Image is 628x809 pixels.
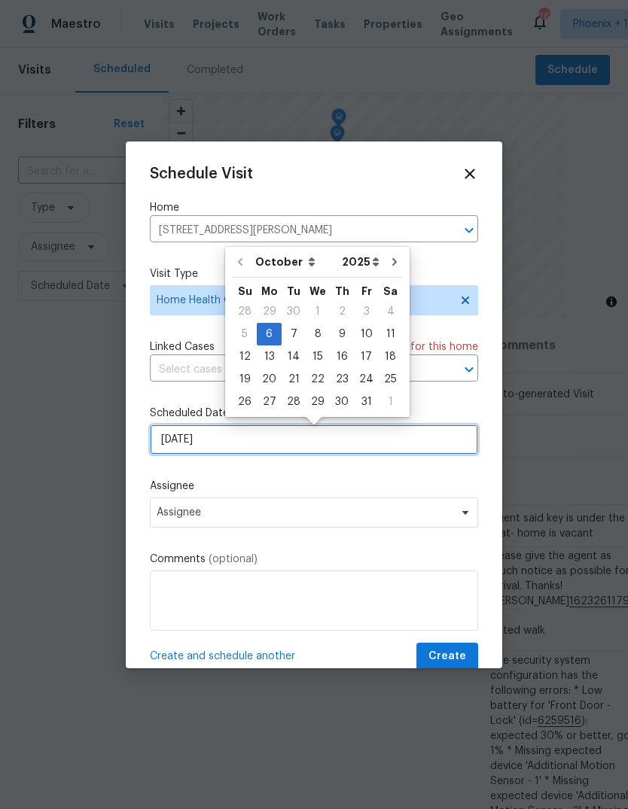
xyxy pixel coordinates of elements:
[257,324,282,345] div: 6
[257,300,282,323] div: Mon Sep 29 2025
[379,300,402,323] div: Sat Oct 04 2025
[354,301,379,322] div: 3
[306,300,330,323] div: Wed Oct 01 2025
[306,323,330,345] div: Wed Oct 08 2025
[233,391,257,413] div: Sun Oct 26 2025
[330,324,354,345] div: 9
[282,345,306,368] div: Tue Oct 14 2025
[252,251,338,273] select: Month
[379,368,402,391] div: Sat Oct 25 2025
[233,323,257,345] div: Sun Oct 05 2025
[379,324,402,345] div: 11
[261,286,278,297] abbr: Monday
[335,286,349,297] abbr: Thursday
[257,323,282,345] div: Mon Oct 06 2025
[354,391,379,413] div: Fri Oct 31 2025
[282,346,306,367] div: 14
[282,301,306,322] div: 30
[330,368,354,391] div: Thu Oct 23 2025
[157,293,450,308] span: Home Health Checkup
[330,391,354,412] div: 30
[282,324,306,345] div: 7
[238,286,252,297] abbr: Sunday
[330,323,354,345] div: Thu Oct 09 2025
[383,286,398,297] abbr: Saturday
[233,301,257,322] div: 28
[306,324,330,345] div: 8
[416,643,478,671] button: Create
[330,301,354,322] div: 2
[257,391,282,413] div: Mon Oct 27 2025
[354,300,379,323] div: Fri Oct 03 2025
[338,251,383,273] select: Year
[428,647,466,666] span: Create
[330,369,354,390] div: 23
[150,479,478,494] label: Assignee
[257,345,282,368] div: Mon Oct 13 2025
[233,369,257,390] div: 19
[306,391,330,412] div: 29
[150,166,253,181] span: Schedule Visit
[354,324,379,345] div: 10
[150,219,436,242] input: Enter in an address
[209,554,258,564] span: (optional)
[309,286,326,297] abbr: Wednesday
[233,300,257,323] div: Sun Sep 28 2025
[229,247,252,277] button: Go to previous month
[306,369,330,390] div: 22
[257,391,282,412] div: 27
[330,346,354,367] div: 16
[282,391,306,413] div: Tue Oct 28 2025
[150,406,478,421] label: Scheduled Date
[379,391,402,413] div: Sat Nov 01 2025
[306,391,330,413] div: Wed Oct 29 2025
[306,345,330,368] div: Wed Oct 15 2025
[233,345,257,368] div: Sun Oct 12 2025
[282,368,306,391] div: Tue Oct 21 2025
[354,323,379,345] div: Fri Oct 10 2025
[150,266,478,281] label: Visit Type
[379,301,402,322] div: 4
[150,424,478,455] input: M/D/YYYY
[330,391,354,413] div: Thu Oct 30 2025
[257,301,282,322] div: 29
[287,286,300,297] abbr: Tuesday
[257,368,282,391] div: Mon Oct 20 2025
[354,346,379,367] div: 17
[379,391,402,412] div: 1
[379,346,402,367] div: 18
[282,323,306,345] div: Tue Oct 07 2025
[306,368,330,391] div: Wed Oct 22 2025
[330,345,354,368] div: Thu Oct 16 2025
[233,391,257,412] div: 26
[462,166,478,182] span: Close
[361,286,372,297] abbr: Friday
[306,346,330,367] div: 15
[383,247,406,277] button: Go to next month
[330,300,354,323] div: Thu Oct 02 2025
[459,220,480,241] button: Open
[306,301,330,322] div: 1
[354,369,379,390] div: 24
[150,552,478,567] label: Comments
[459,359,480,380] button: Open
[233,324,257,345] div: 5
[379,345,402,368] div: Sat Oct 18 2025
[354,391,379,412] div: 31
[282,391,306,412] div: 28
[157,506,452,519] span: Assignee
[150,649,295,664] span: Create and schedule another
[150,339,215,354] span: Linked Cases
[379,323,402,345] div: Sat Oct 11 2025
[233,368,257,391] div: Sun Oct 19 2025
[379,369,402,390] div: 25
[354,368,379,391] div: Fri Oct 24 2025
[257,369,282,390] div: 20
[150,200,478,215] label: Home
[150,358,436,382] input: Select cases
[282,369,306,390] div: 21
[233,346,257,367] div: 12
[257,346,282,367] div: 13
[354,345,379,368] div: Fri Oct 17 2025
[282,300,306,323] div: Tue Sep 30 2025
